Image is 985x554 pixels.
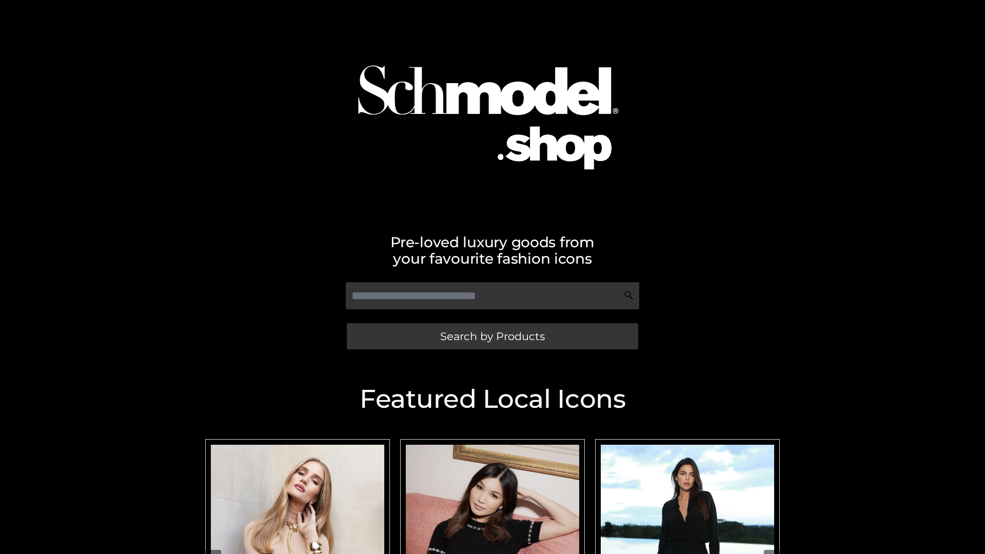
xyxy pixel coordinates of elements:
img: Search Icon [624,290,634,301]
h2: Featured Local Icons​ [200,386,785,412]
h2: Pre-loved luxury goods from your favourite fashion icons [200,234,785,267]
span: Search by Products [440,331,545,342]
a: Search by Products [347,323,638,349]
